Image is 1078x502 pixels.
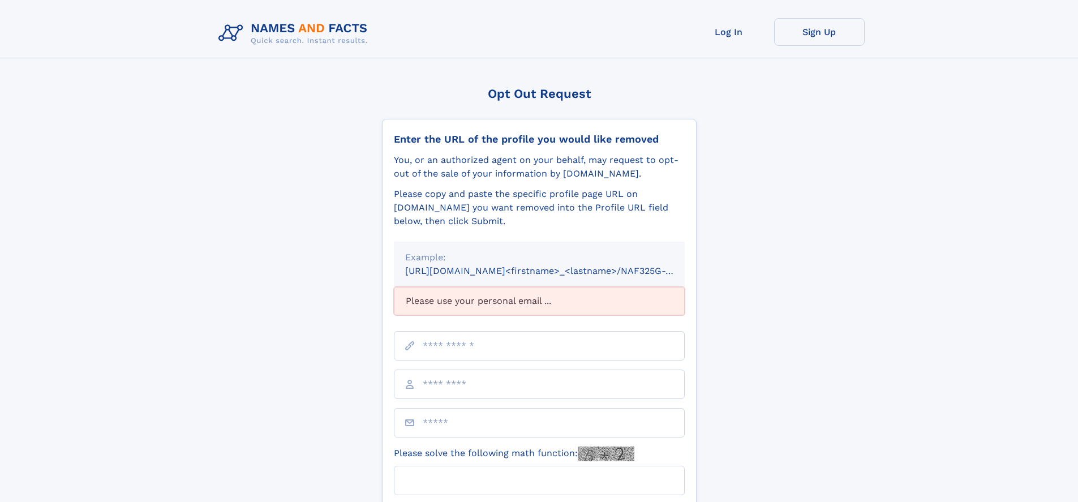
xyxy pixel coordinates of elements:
a: Log In [684,18,774,46]
div: Opt Out Request [382,87,697,101]
div: You, or an authorized agent on your behalf, may request to opt-out of the sale of your informatio... [394,153,685,181]
small: [URL][DOMAIN_NAME]<firstname>_<lastname>/NAF325G-xxxxxxxx [405,265,706,276]
div: Example: [405,251,673,264]
img: Logo Names and Facts [214,18,377,49]
div: Enter the URL of the profile you would like removed [394,133,685,145]
label: Please solve the following math function: [394,447,634,461]
a: Sign Up [774,18,865,46]
div: Please use your personal email ... [394,287,685,315]
div: Please copy and paste the specific profile page URL on [DOMAIN_NAME] you want removed into the Pr... [394,187,685,228]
